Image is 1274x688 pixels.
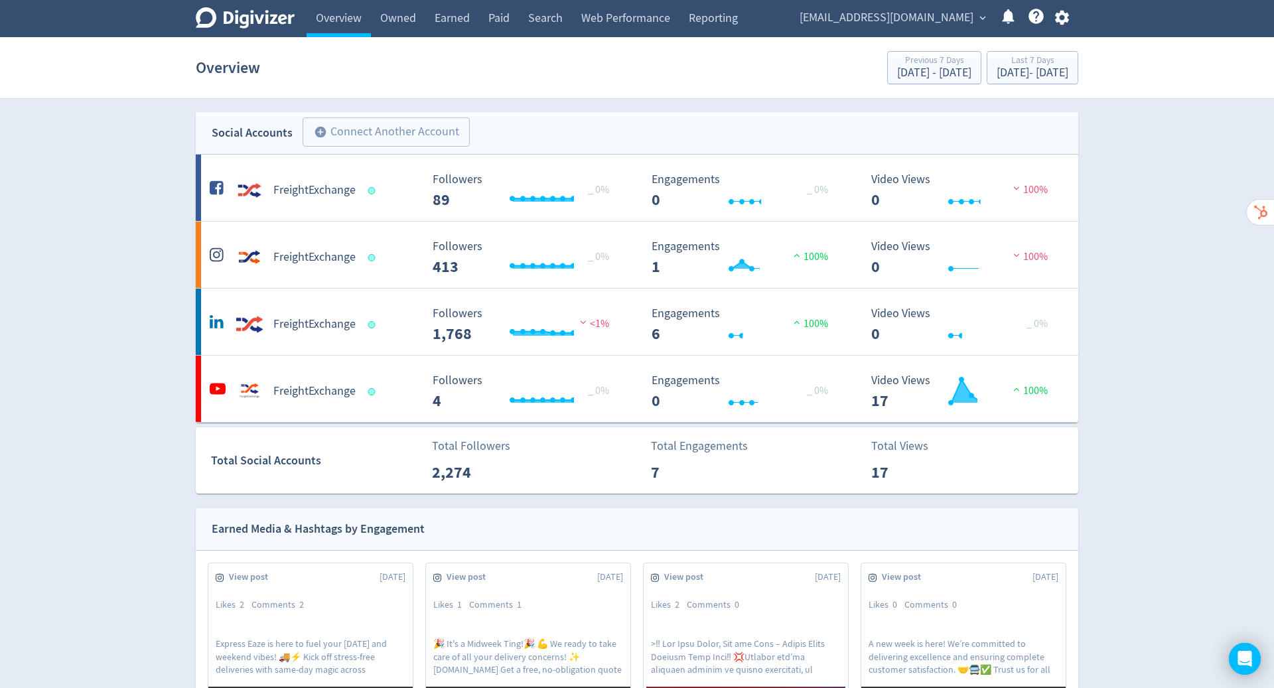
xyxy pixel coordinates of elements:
[212,519,425,539] div: Earned Media & Hashtags by Engagement
[380,571,405,584] span: [DATE]
[892,598,897,610] span: 0
[426,173,625,208] svg: Followers ---
[977,12,989,24] span: expand_more
[800,7,973,29] span: [EMAIL_ADDRESS][DOMAIN_NAME]
[790,317,804,327] img: positive-performance.svg
[273,316,356,332] h5: FreightExchange
[273,249,356,265] h5: FreightExchange
[664,571,711,584] span: View post
[645,173,844,208] svg: Engagements 0
[236,378,263,405] img: FreightExchange undefined
[1010,183,1048,196] span: 100%
[299,598,304,610] span: 2
[645,307,844,342] svg: Engagements 6
[196,46,260,89] h1: Overview
[196,222,1078,288] a: FreightExchange undefinedFreightExchange Followers --- _ 0% Followers 413 Engagements 1 Engagemen...
[196,356,1078,422] a: FreightExchange undefinedFreightExchange Followers --- _ 0% Followers 4 Engagements 0 Engagements...
[1010,183,1023,193] img: negative-performance.svg
[212,123,293,143] div: Social Accounts
[432,460,508,484] p: 2,274
[577,317,590,327] img: negative-performance.svg
[196,289,1078,355] a: FreightExchange undefinedFreightExchange Followers --- Followers 1,768 <1% Engagements 6 Engageme...
[790,317,828,330] span: 100%
[229,571,275,584] span: View post
[869,638,1058,675] p: A new week is here! We’re committed to delivering excellence and ensuring complete customer satis...
[368,254,380,261] span: Data last synced: 28 Sep 2025, 11:01pm (AEST)
[687,598,746,612] div: Comments
[447,571,493,584] span: View post
[588,183,609,196] span: _ 0%
[433,598,469,612] div: Likes
[273,182,356,198] h5: FreightExchange
[588,384,609,397] span: _ 0%
[577,317,609,330] span: <1%
[236,177,263,204] img: FreightExchange undefined
[211,451,423,470] div: Total Social Accounts
[675,598,679,610] span: 2
[368,321,380,328] span: Data last synced: 29 Sep 2025, 2:02am (AEST)
[426,307,625,342] svg: Followers ---
[216,598,251,612] div: Likes
[1026,317,1048,330] span: _ 0%
[236,244,263,271] img: FreightExchange undefined
[457,598,462,610] span: 1
[735,598,739,610] span: 0
[865,374,1064,409] svg: Video Views 17
[517,598,522,610] span: 1
[433,638,623,675] p: 🎉 It's a Midweek Ting!🎉 💪 We ready to take care of all your delivery concerns! ✨ [DOMAIN_NAME] Ge...
[865,240,1064,275] svg: Video Views 0
[882,571,928,584] span: View post
[469,598,529,612] div: Comments
[651,460,727,484] p: 7
[588,250,609,263] span: _ 0%
[987,51,1078,84] button: Last 7 Days[DATE]- [DATE]
[897,67,971,79] div: [DATE] - [DATE]
[196,155,1078,221] a: FreightExchange undefinedFreightExchange Followers --- _ 0% Followers 89 Engagements 0 Engagement...
[795,7,989,29] button: [EMAIL_ADDRESS][DOMAIN_NAME]
[426,240,625,275] svg: Followers ---
[314,125,327,139] span: add_circle
[997,56,1068,67] div: Last 7 Days
[807,384,828,397] span: _ 0%
[997,67,1068,79] div: [DATE] - [DATE]
[368,187,380,194] span: Data last synced: 29 Sep 2025, 8:03am (AEST)
[1229,643,1261,675] div: Open Intercom Messenger
[904,598,964,612] div: Comments
[651,598,687,612] div: Likes
[293,119,470,147] a: Connect Another Account
[368,388,380,395] span: Data last synced: 28 Sep 2025, 7:01pm (AEST)
[790,250,828,263] span: 100%
[426,374,625,409] svg: Followers ---
[1010,384,1048,397] span: 100%
[952,598,957,610] span: 0
[303,117,470,147] button: Connect Another Account
[1032,571,1058,584] span: [DATE]
[240,598,244,610] span: 2
[1010,250,1048,263] span: 100%
[869,598,904,612] div: Likes
[865,307,1064,342] svg: Video Views 0
[897,56,971,67] div: Previous 7 Days
[1010,384,1023,394] img: positive-performance.svg
[871,437,948,455] p: Total Views
[597,571,623,584] span: [DATE]
[1010,250,1023,260] img: negative-performance.svg
[815,571,841,584] span: [DATE]
[651,638,841,675] p: >‼ Lor Ipsu Dolor, Sit ame Cons – Adipis Elits Doeiusm Temp Inci‼ 💢Utlabor etd’ma aliquaen admini...
[865,173,1064,208] svg: Video Views 0
[651,437,748,455] p: Total Engagements
[645,374,844,409] svg: Engagements 0
[216,638,405,675] p: Express Eaze is here to fuel your [DATE] and weekend vibes! 🚚⚡ Kick off stress-free deliveries wi...
[887,51,981,84] button: Previous 7 Days[DATE] - [DATE]
[871,460,948,484] p: 17
[645,240,844,275] svg: Engagements 1
[273,383,356,399] h5: FreightExchange
[807,183,828,196] span: _ 0%
[251,598,311,612] div: Comments
[790,250,804,260] img: positive-performance.svg
[236,311,263,338] img: FreightExchange undefined
[432,437,510,455] p: Total Followers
